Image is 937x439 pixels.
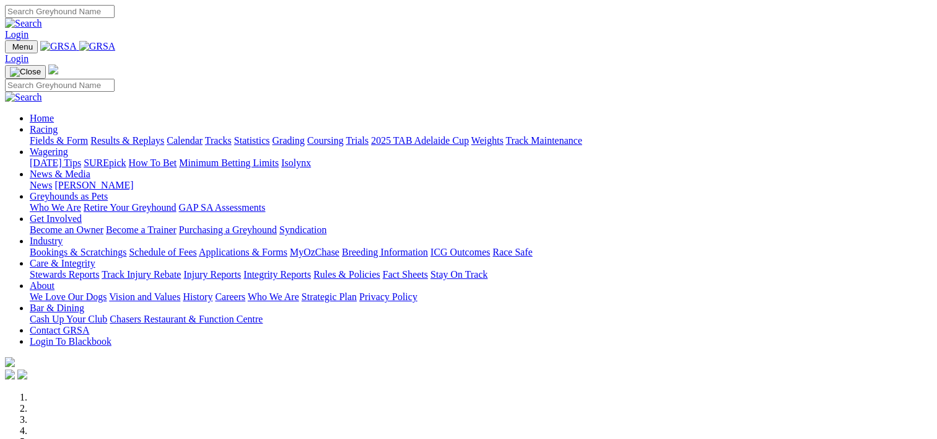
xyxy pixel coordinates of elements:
[30,291,932,303] div: About
[30,280,54,291] a: About
[30,213,82,224] a: Get Involved
[30,269,99,280] a: Stewards Reports
[10,67,41,77] img: Close
[5,53,28,64] a: Login
[30,202,81,213] a: Who We Are
[79,41,116,52] img: GRSA
[506,135,582,146] a: Track Maintenance
[30,325,89,335] a: Contact GRSA
[5,92,42,103] img: Search
[183,269,241,280] a: Injury Reports
[30,258,95,268] a: Care & Integrity
[30,303,84,313] a: Bar & Dining
[430,247,490,257] a: ICG Outcomes
[102,269,181,280] a: Track Injury Rebate
[30,113,54,123] a: Home
[290,247,339,257] a: MyOzChase
[279,224,326,235] a: Syndication
[371,135,469,146] a: 2025 TAB Adelaide Cup
[248,291,299,302] a: Who We Are
[383,269,428,280] a: Fact Sheets
[30,157,81,168] a: [DATE] Tips
[30,169,90,179] a: News & Media
[430,269,487,280] a: Stay On Track
[30,135,88,146] a: Fields & Form
[30,224,932,236] div: Get Involved
[30,314,932,325] div: Bar & Dining
[281,157,311,168] a: Isolynx
[272,135,305,146] a: Grading
[302,291,357,302] a: Strategic Plan
[5,79,115,92] input: Search
[313,269,380,280] a: Rules & Policies
[30,146,68,157] a: Wagering
[179,157,279,168] a: Minimum Betting Limits
[215,291,245,302] a: Careers
[307,135,344,146] a: Coursing
[359,291,417,302] a: Privacy Policy
[5,370,15,379] img: facebook.svg
[5,65,46,79] button: Toggle navigation
[179,202,266,213] a: GAP SA Assessments
[109,291,180,302] a: Vision and Values
[30,247,932,258] div: Industry
[48,64,58,74] img: logo-grsa-white.png
[30,236,63,246] a: Industry
[5,40,38,53] button: Toggle navigation
[167,135,203,146] a: Calendar
[84,202,177,213] a: Retire Your Greyhound
[5,18,42,29] img: Search
[205,135,232,146] a: Tracks
[110,314,263,324] a: Chasers Restaurant & Function Centre
[54,180,133,190] a: [PERSON_NAME]
[243,269,311,280] a: Integrity Reports
[106,224,177,235] a: Become a Trainer
[183,291,212,302] a: History
[30,336,111,347] a: Login To Blackbook
[129,247,196,257] a: Schedule of Fees
[30,291,107,302] a: We Love Our Dogs
[342,247,428,257] a: Breeding Information
[30,247,126,257] a: Bookings & Scratchings
[30,269,932,280] div: Care & Integrity
[30,180,932,191] div: News & Media
[199,247,287,257] a: Applications & Forms
[129,157,177,168] a: How To Bet
[30,157,932,169] div: Wagering
[12,42,33,51] span: Menu
[30,135,932,146] div: Racing
[471,135,503,146] a: Weights
[5,29,28,40] a: Login
[17,370,27,379] img: twitter.svg
[90,135,164,146] a: Results & Replays
[30,224,103,235] a: Become an Owner
[40,41,77,52] img: GRSA
[30,202,932,213] div: Greyhounds as Pets
[5,357,15,367] img: logo-grsa-white.png
[234,135,270,146] a: Statistics
[492,247,532,257] a: Race Safe
[179,224,277,235] a: Purchasing a Greyhound
[30,191,108,202] a: Greyhounds as Pets
[30,314,107,324] a: Cash Up Your Club
[84,157,126,168] a: SUREpick
[346,135,368,146] a: Trials
[30,180,52,190] a: News
[5,5,115,18] input: Search
[30,124,58,135] a: Racing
